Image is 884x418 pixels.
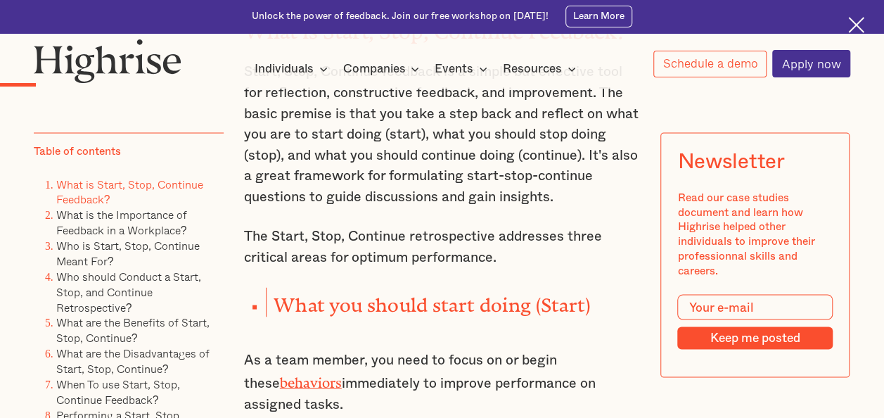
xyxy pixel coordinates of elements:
div: Unlock the power of feedback. Join our free workshop on [DATE]! [252,10,549,23]
a: Learn More [565,6,632,27]
a: Who should Conduct a Start, Stop, and Continue Retrospective? [56,267,201,315]
a: Apply now [772,50,850,77]
strong: What you should start doing (Start) [274,293,591,305]
input: Your e-mail [678,295,833,319]
p: The Start, Stop, Continue retrospective addresses three critical areas for optimum performance. [244,226,641,267]
div: Individuals [255,61,314,77]
p: As a team member, you need to focus on or begin these immediately to improve performance on assig... [244,350,641,414]
div: Table of contents [34,144,121,159]
a: When To use Start, Stop, Continue Feedback? [56,375,180,407]
div: Companies [342,61,405,77]
a: What are the Benefits of Start, Stop, Continue? [56,314,210,346]
input: Keep me posted [678,327,833,350]
div: Resources [503,61,580,77]
a: Schedule a demo [653,51,767,77]
div: Events [435,61,492,77]
p: Start, Stop, Continue feedback is a simple but effective tool for reflection, constructive feedba... [244,62,641,207]
div: Individuals [255,61,332,77]
a: What are the Disadvantages of Start, Stop, Continue? [56,345,210,377]
a: What is Start, Stop, Continue Feedback? [56,175,203,208]
img: Highrise logo [34,39,181,83]
div: Resources [503,61,562,77]
a: Who is Start, Stop, Continue Meant For? [56,237,200,270]
div: Newsletter [678,150,785,174]
a: What is the Importance of Feedback in a Workplace? [56,206,187,239]
form: Modal Form [678,295,833,350]
div: Companies [342,61,423,77]
img: Cross icon [848,17,864,33]
a: behaviors [280,374,342,384]
div: Events [435,61,473,77]
div: Read our case studies document and learn how Highrise helped other individuals to improve their p... [678,190,833,278]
